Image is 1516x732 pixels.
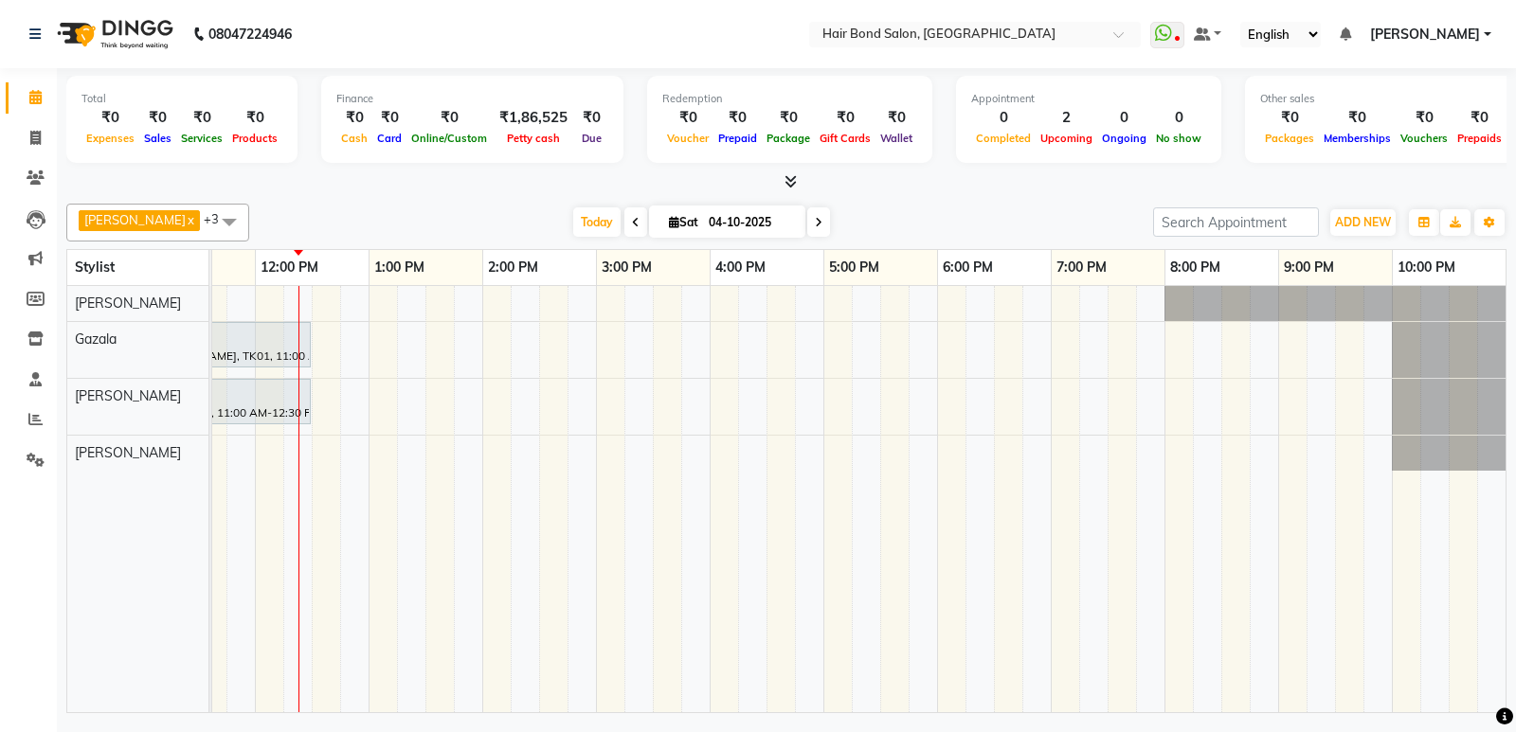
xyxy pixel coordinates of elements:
[204,211,233,226] span: +3
[713,132,762,145] span: Prepaid
[143,325,309,365] div: [PERSON_NAME], TK01, 11:00 AM-12:30 PM, TEXTURE SERVICES - [MEDICAL_DATA] / Cystine / QOD / Nanop...
[143,382,309,421] div: seema, TK02, 11:00 AM-12:30 PM, HAIR COLOR - Touch up Majirel Root Touchup (upto 4Inch)
[370,254,429,281] a: 1:00 PM
[372,132,406,145] span: Card
[75,387,181,404] span: [PERSON_NAME]
[75,295,181,312] span: [PERSON_NAME]
[139,132,176,145] span: Sales
[1453,132,1507,145] span: Prepaids
[575,107,608,129] div: ₹0
[762,132,815,145] span: Package
[815,107,875,129] div: ₹0
[176,132,227,145] span: Services
[406,107,492,129] div: ₹0
[75,259,115,276] span: Stylist
[256,254,323,281] a: 12:00 PM
[938,254,998,281] a: 6:00 PM
[577,132,606,145] span: Due
[492,107,575,129] div: ₹1,86,525
[1151,107,1206,129] div: 0
[1279,254,1339,281] a: 9:00 PM
[186,212,194,227] a: x
[662,91,917,107] div: Redemption
[1052,254,1111,281] a: 7:00 PM
[703,208,798,237] input: 2025-10-04
[372,107,406,129] div: ₹0
[1396,107,1453,129] div: ₹0
[176,107,227,129] div: ₹0
[1097,107,1151,129] div: 0
[662,132,713,145] span: Voucher
[664,215,703,229] span: Sat
[597,254,657,281] a: 3:00 PM
[81,107,139,129] div: ₹0
[48,8,178,61] img: logo
[1319,107,1396,129] div: ₹0
[139,107,176,129] div: ₹0
[1330,209,1396,236] button: ADD NEW
[875,132,917,145] span: Wallet
[815,132,875,145] span: Gift Cards
[824,254,884,281] a: 5:00 PM
[971,107,1036,129] div: 0
[75,330,117,348] span: Gazala
[1260,132,1319,145] span: Packages
[971,91,1206,107] div: Appointment
[1260,107,1319,129] div: ₹0
[1165,254,1225,281] a: 8:00 PM
[483,254,543,281] a: 2:00 PM
[1396,132,1453,145] span: Vouchers
[1153,207,1319,237] input: Search Appointment
[875,107,917,129] div: ₹0
[573,207,621,237] span: Today
[1036,132,1097,145] span: Upcoming
[1370,25,1480,45] span: [PERSON_NAME]
[1453,107,1507,129] div: ₹0
[406,132,492,145] span: Online/Custom
[1319,132,1396,145] span: Memberships
[336,132,372,145] span: Cash
[502,132,565,145] span: Petty cash
[971,132,1036,145] span: Completed
[75,444,181,461] span: [PERSON_NAME]
[336,91,608,107] div: Finance
[84,212,186,227] span: [PERSON_NAME]
[81,91,282,107] div: Total
[1393,254,1460,281] a: 10:00 PM
[762,107,815,129] div: ₹0
[81,132,139,145] span: Expenses
[336,107,372,129] div: ₹0
[1151,132,1206,145] span: No show
[713,107,762,129] div: ₹0
[208,8,292,61] b: 08047224946
[227,132,282,145] span: Products
[227,107,282,129] div: ₹0
[1097,132,1151,145] span: Ongoing
[662,107,713,129] div: ₹0
[1036,107,1097,129] div: 2
[711,254,770,281] a: 4:00 PM
[1335,215,1391,229] span: ADD NEW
